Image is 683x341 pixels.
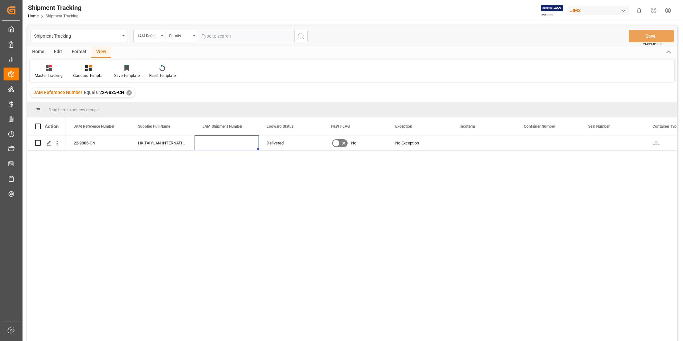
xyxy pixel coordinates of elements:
[49,107,99,112] span: Drag here to set row groups
[294,30,308,42] button: search button
[395,136,444,151] div: No Exception
[114,73,140,78] div: Save Template
[267,136,315,151] div: Delivered
[35,73,63,78] div: Master Tracking
[351,136,356,151] span: No
[126,90,132,96] div: ✕
[632,3,646,18] button: show 0 new notifications
[568,4,632,16] button: JIMS
[267,124,294,129] span: Logward Status
[133,30,166,42] button: open menu
[99,90,124,95] span: 22-9885-CN
[45,124,59,129] div: Action
[91,47,111,58] div: View
[524,124,555,129] span: Container Number
[66,135,130,150] div: 22-9885-CN
[331,124,350,129] span: F&W FLAG
[28,3,81,13] div: Shipment Tracking
[652,124,678,129] span: Container Type
[33,90,82,95] span: JAM Reference Number
[395,124,412,129] span: Exception
[130,135,195,150] div: HK TAIYUAN INTERNATIONAL MUSIC INSTRUMEN
[34,32,120,40] div: Shipment Tracking
[27,135,66,151] div: Press SPACE to select this row.
[629,30,674,42] button: Save
[646,3,661,18] button: Help Center
[202,124,242,129] span: JAM Shipment Number
[541,5,563,16] img: Exertis%20JAM%20-%20Email%20Logo.jpg_1722504956.jpg
[137,32,159,39] div: JAM Reference Number
[49,47,67,58] div: Edit
[149,73,176,78] div: Reset Template
[27,47,49,58] div: Home
[643,42,661,47] span: Ctrl/CMD + S
[166,30,198,42] button: open menu
[169,32,191,39] div: Equals
[460,124,475,129] span: Incoterm
[138,124,170,129] span: Supplier Full Name
[74,124,114,129] span: JAM Reference Number
[588,124,610,129] span: Seal Number
[568,6,629,15] div: JIMS
[84,90,98,95] span: Equals
[198,30,294,42] input: Type to search
[72,73,105,78] div: Standard Templates
[28,14,39,18] a: Home
[67,47,91,58] div: Format
[31,30,127,42] button: open menu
